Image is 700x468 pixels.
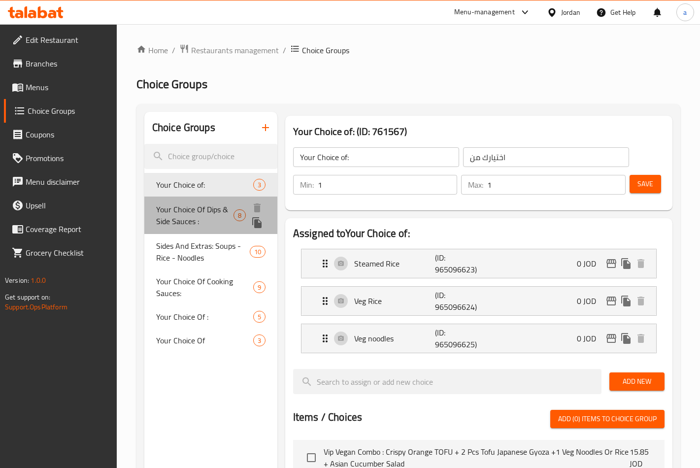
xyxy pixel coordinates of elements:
h2: Choice Groups [152,120,215,135]
a: Coverage Report [4,217,117,241]
span: Your Choice Of Cooking Sauces: [156,275,253,299]
span: 9 [254,283,265,292]
div: Expand [301,324,656,353]
button: delete [633,331,648,346]
li: Expand [293,320,665,357]
span: Coupons [26,129,109,140]
span: Save [637,178,653,190]
div: Choices [233,209,246,221]
div: Your Choice Of3 [144,329,277,352]
p: Steamed Rice [354,258,435,269]
a: Promotions [4,146,117,170]
button: duplicate [619,331,633,346]
span: Choice Groups [28,105,109,117]
div: Menu-management [454,6,515,18]
p: Max: [468,179,483,191]
button: edit [604,294,619,308]
button: edit [604,256,619,271]
p: Veg noodles [354,333,435,344]
button: delete [633,256,648,271]
span: Branches [26,58,109,69]
a: Choice Groups [4,99,117,123]
div: Jordan [561,7,580,18]
li: / [283,44,286,56]
a: Restaurants management [179,44,279,57]
span: Promotions [26,152,109,164]
span: Get support on: [5,291,50,303]
div: Your Choice Of :5 [144,305,277,329]
button: duplicate [619,294,633,308]
a: Home [136,44,168,56]
input: search [293,369,601,394]
div: Your Choice of:3 [144,173,277,197]
p: (ID: 965096625) [435,327,489,350]
div: Choices [250,246,266,258]
a: Support.OpsPlatform [5,301,67,313]
span: Grocery Checklist [26,247,109,259]
div: Choices [253,311,266,323]
a: Coupons [4,123,117,146]
p: Veg Rice [354,295,435,307]
p: Min: [300,179,314,191]
button: Add (0) items to choice group [550,410,665,428]
span: Add New [617,375,657,388]
a: Menus [4,75,117,99]
div: Sides And Extras: Soups - Rice - Noodles10 [144,234,277,269]
p: 0 JOD [577,258,604,269]
span: Menu disclaimer [26,176,109,188]
span: Your Choice Of : [156,311,253,323]
span: 1.0.0 [31,274,46,287]
div: Choices [253,281,266,293]
nav: breadcrumb [136,44,680,57]
div: Choices [253,334,266,346]
span: 8 [234,211,245,220]
span: Edit Restaurant [26,34,109,46]
p: 0 JOD [577,295,604,307]
span: Add (0) items to choice group [558,413,657,425]
span: 3 [254,336,265,345]
button: edit [604,331,619,346]
span: 5 [254,312,265,322]
button: delete [633,294,648,308]
input: search [144,144,277,169]
span: Your Choice of: [156,179,253,191]
span: Choice Groups [302,44,349,56]
h2: Assigned to Your Choice of: [293,226,665,241]
div: Your Choice Of Dips & Side Sauces :8deleteduplicate [144,197,277,234]
div: Your Choice Of Cooking Sauces:9 [144,269,277,305]
span: Select choice [301,447,322,468]
a: Upsell [4,194,117,217]
span: Restaurants management [191,44,279,56]
span: 3 [254,180,265,190]
li: Expand [293,282,665,320]
a: Menu disclaimer [4,170,117,194]
p: 0 JOD [577,333,604,344]
button: delete [250,201,265,215]
span: Coverage Report [26,223,109,235]
a: Edit Restaurant [4,28,117,52]
li: Expand [293,245,665,282]
span: Your Choice Of Dips & Side Sauces : [156,203,233,227]
button: duplicate [250,215,265,230]
span: 10 [250,247,265,257]
h3: Your Choice of: (ID: 761567) [293,124,665,139]
span: a [683,7,687,18]
p: (ID: 965096623) [435,252,489,275]
div: Expand [301,249,656,278]
span: Sides And Extras: Soups - Rice - Noodles [156,240,250,264]
li: / [172,44,175,56]
button: Save [630,175,661,193]
span: Choice Groups [136,73,207,95]
span: Menus [26,81,109,93]
span: Version: [5,274,29,287]
button: Add New [609,372,665,391]
div: Choices [253,179,266,191]
a: Grocery Checklist [4,241,117,265]
h2: Items / Choices [293,410,362,425]
a: Branches [4,52,117,75]
span: Upsell [26,200,109,211]
button: duplicate [619,256,633,271]
div: Expand [301,287,656,315]
p: (ID: 965096624) [435,289,489,313]
span: Your Choice Of [156,334,253,346]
